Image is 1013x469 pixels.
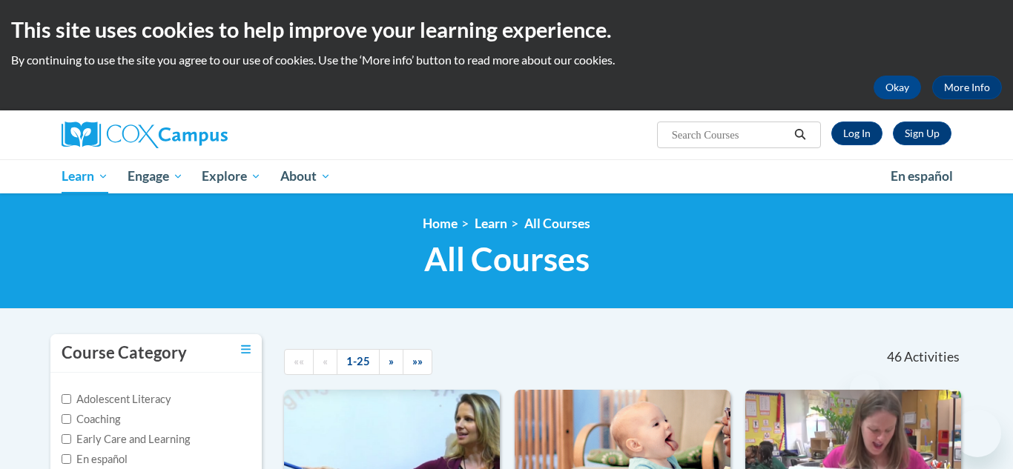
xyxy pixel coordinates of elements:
p: By continuing to use the site you agree to our use of cookies. Use the ‘More info’ button to read... [11,52,1002,68]
a: Previous [313,349,337,375]
span: Learn [62,167,108,185]
a: About [271,159,340,193]
input: Search Courses [670,126,789,144]
h2: This site uses cookies to help improve your learning experience. [11,15,1002,44]
label: Early Care and Learning [62,431,190,448]
a: Engage [118,159,193,193]
label: En español [62,451,128,468]
a: Explore [192,159,271,193]
span: 46 [887,349,902,365]
span: Engage [128,167,183,185]
span: «« [294,355,304,367]
a: Begining [284,349,314,375]
span: »» [412,355,423,367]
a: En español [881,161,963,192]
iframe: Button to launch messaging window [954,410,1001,457]
img: Cox Campus [62,122,228,148]
span: All Courses [424,239,590,279]
a: Log In [831,122,882,145]
span: « [323,355,328,367]
input: Checkbox for Options [62,414,71,424]
a: Next [379,349,403,375]
a: 1-25 [337,349,380,375]
a: Learn [475,216,507,231]
div: Main menu [39,159,974,193]
span: Explore [202,167,261,185]
input: Checkbox for Options [62,454,71,464]
a: Toggle collapse [241,342,251,358]
a: Cox Campus [62,122,343,148]
button: Okay [874,76,921,99]
a: End [403,349,432,375]
input: Checkbox for Options [62,394,71,404]
span: » [389,355,394,367]
span: En español [891,168,953,184]
a: All Courses [524,216,590,231]
span: About [280,167,331,185]
a: Register [893,122,951,145]
a: Learn [52,159,118,193]
a: Home [423,216,458,231]
span: Activities [904,349,960,365]
h3: Course Category [62,342,187,365]
input: Checkbox for Options [62,434,71,444]
label: Adolescent Literacy [62,391,171,408]
label: Coaching [62,411,120,428]
button: Search [789,126,811,144]
iframe: Close message [850,374,880,404]
a: More Info [932,76,1002,99]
